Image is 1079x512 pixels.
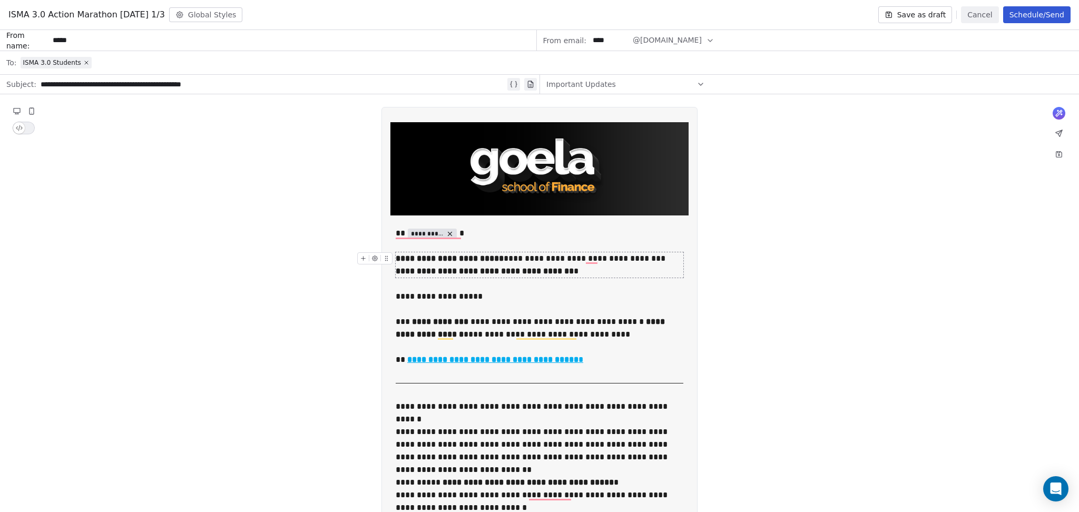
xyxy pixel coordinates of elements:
span: To: [6,57,16,68]
span: ISMA 3.0 Action Marathon [DATE] 1/3 [8,8,165,21]
span: Important Updates [546,79,616,90]
span: @[DOMAIN_NAME] [633,35,702,46]
div: Open Intercom Messenger [1043,476,1068,501]
button: Schedule/Send [1003,6,1071,23]
span: From name: [6,30,48,51]
button: Save as draft [878,6,953,23]
span: Subject: [6,79,36,93]
button: Global Styles [169,7,243,22]
span: ISMA 3.0 Students [23,58,81,67]
button: Cancel [961,6,998,23]
span: From email: [543,35,586,46]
